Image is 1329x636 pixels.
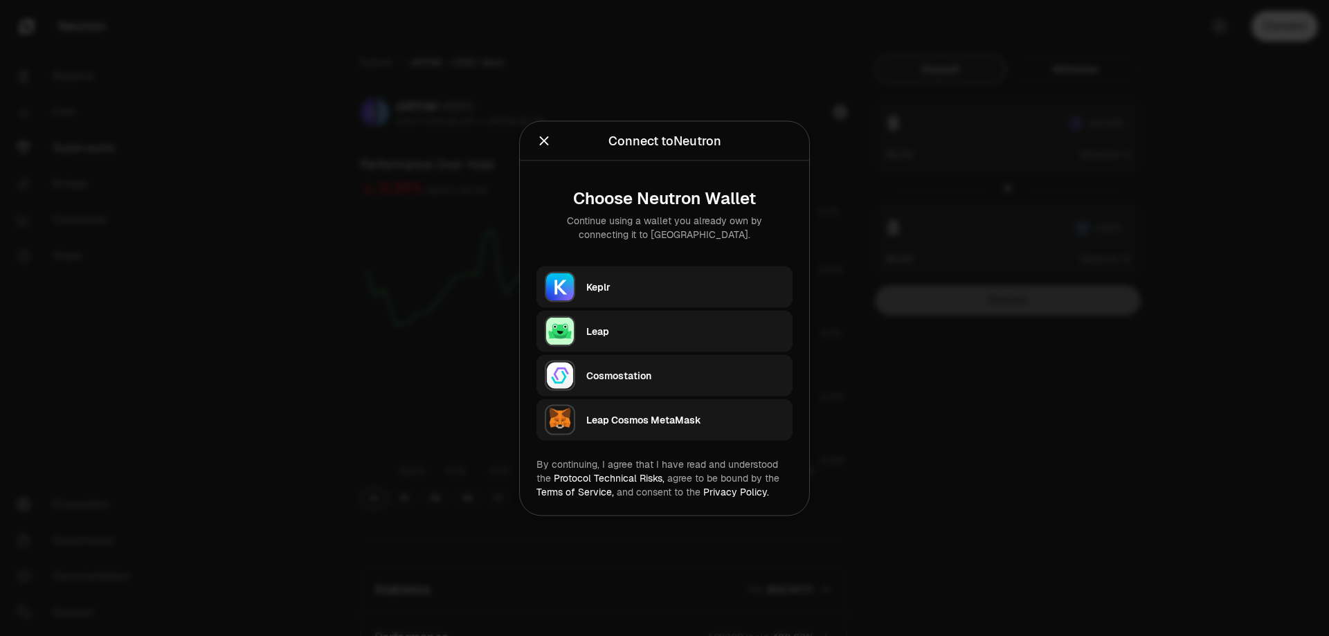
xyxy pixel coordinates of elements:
div: Keplr [586,280,784,293]
div: By continuing, I agree that I have read and understood the agree to be bound by the and consent t... [536,457,793,498]
button: KeplrKeplr [536,266,793,307]
a: Terms of Service, [536,485,614,498]
img: Keplr [545,271,575,302]
img: Leap [545,316,575,346]
div: Leap Cosmos MetaMask [586,412,784,426]
button: CosmostationCosmostation [536,354,793,396]
div: Cosmostation [586,368,784,382]
button: Leap Cosmos MetaMaskLeap Cosmos MetaMask [536,399,793,440]
button: Close [536,131,552,150]
div: Leap [586,324,784,338]
a: Privacy Policy. [703,485,769,498]
div: Choose Neutron Wallet [548,188,781,208]
div: Connect to Neutron [608,131,721,150]
div: Continue using a wallet you already own by connecting it to [GEOGRAPHIC_DATA]. [548,213,781,241]
img: Leap Cosmos MetaMask [545,404,575,435]
img: Cosmostation [545,360,575,390]
button: LeapLeap [536,310,793,352]
a: Protocol Technical Risks, [554,471,664,484]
